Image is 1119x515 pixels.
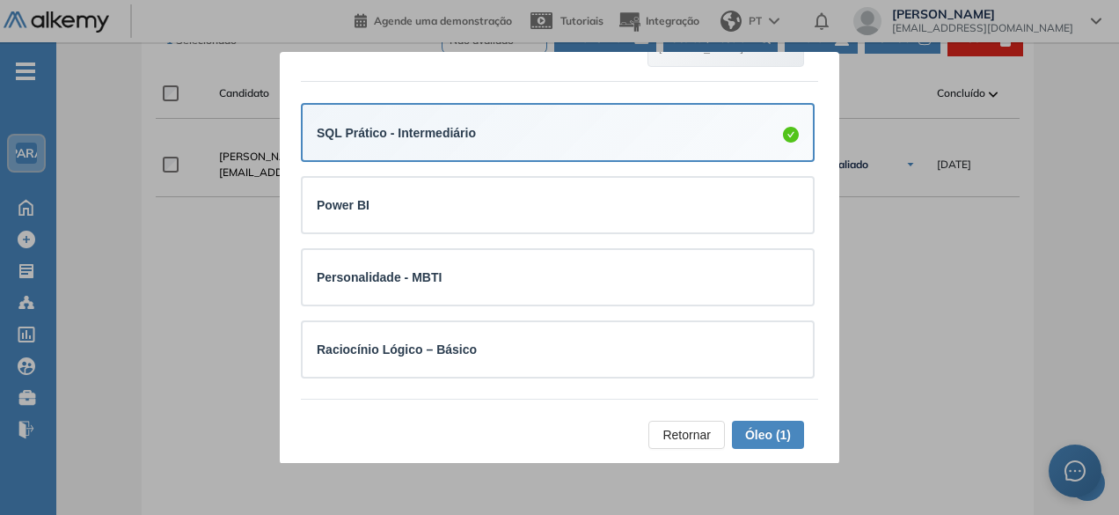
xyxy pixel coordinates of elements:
[662,428,710,442] font: Retornar
[783,127,799,143] span: círculo de verificação
[317,342,477,357] font: Raciocínio Lógico – Básico
[745,428,791,442] font: Óleo (1)
[317,198,369,212] font: Power BI
[732,421,804,449] button: Óleo (1)
[317,270,442,284] font: Personalidade - MBTI
[317,126,476,140] font: SQL Prático - Intermediário
[648,421,724,449] button: Retornar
